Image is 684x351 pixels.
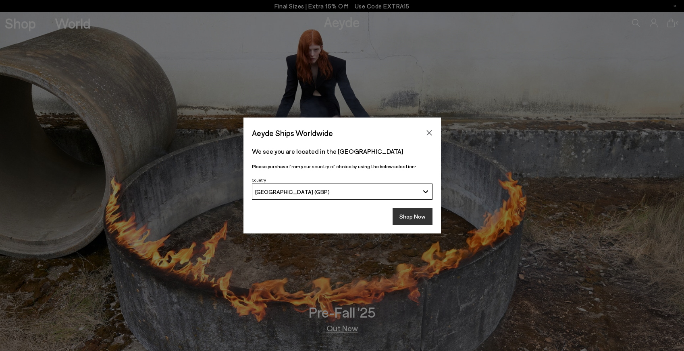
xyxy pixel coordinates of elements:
span: Aeyde Ships Worldwide [252,126,333,140]
span: Country [252,178,266,182]
p: We see you are located in the [GEOGRAPHIC_DATA] [252,147,432,156]
button: Shop Now [393,208,432,225]
button: Close [423,127,435,139]
p: Please purchase from your country of choice by using the below selection: [252,163,432,170]
span: [GEOGRAPHIC_DATA] (GBP) [255,188,330,195]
